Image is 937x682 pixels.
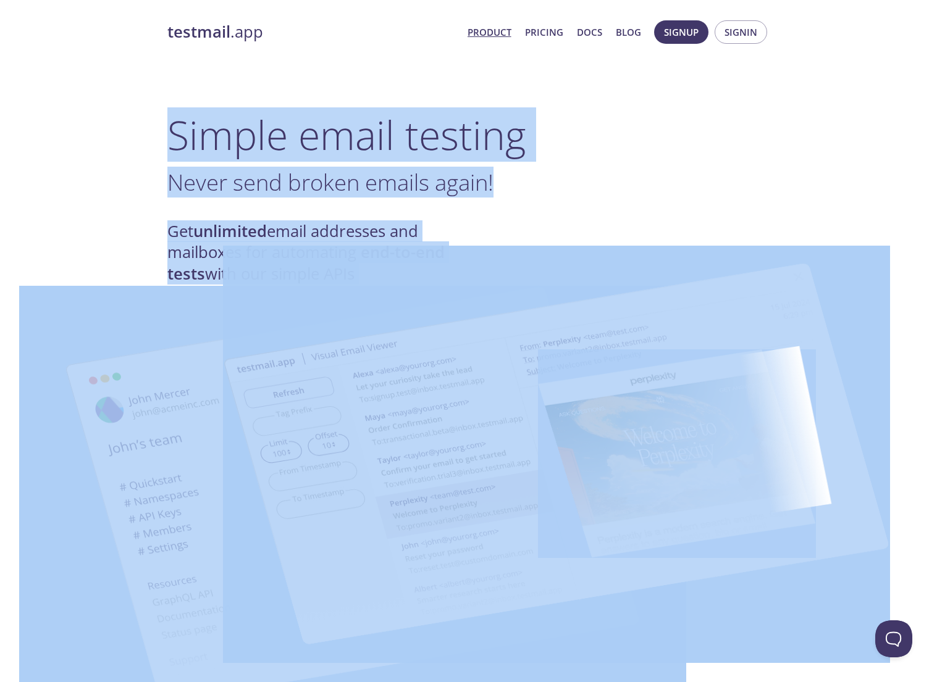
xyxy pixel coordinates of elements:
span: Signup [664,24,699,40]
strong: end-to-end tests [167,241,445,284]
img: testmail-email-viewer [222,246,889,663]
button: Signin [715,20,767,44]
button: Signup [654,20,708,44]
a: Pricing [525,24,563,40]
a: testmail.app [167,22,458,43]
a: Docs [577,24,602,40]
span: Signin [725,24,757,40]
iframe: Help Scout Beacon - Open [875,620,912,657]
h4: Get email addresses and mailboxes for automating with our simple APIs [167,221,469,285]
h1: Simple email testing [167,111,770,159]
span: Never send broken emails again! [167,167,494,198]
strong: unlimited [193,220,267,242]
strong: testmail [167,21,230,43]
a: Blog [616,24,641,40]
a: Product [468,24,511,40]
